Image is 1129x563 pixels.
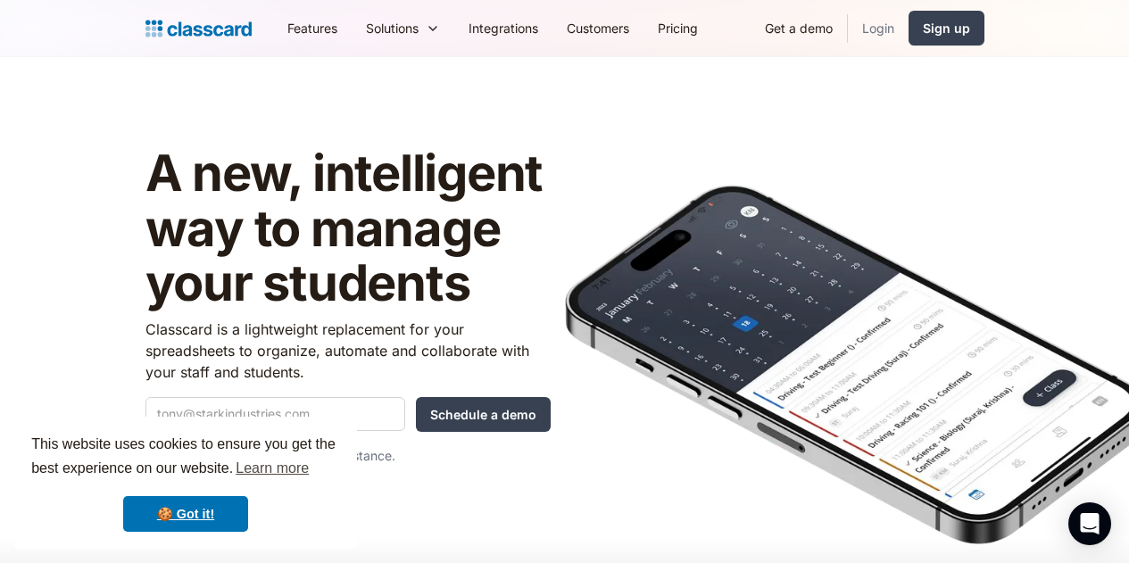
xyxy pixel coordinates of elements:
form: Quick Demo Form [145,397,551,432]
a: Customers [552,8,643,48]
a: Logo [145,16,252,41]
div: Solutions [366,19,419,37]
div: Sign up [923,19,970,37]
div: cookieconsent [14,417,357,549]
div: Open Intercom Messenger [1068,502,1111,545]
input: Schedule a demo [416,397,551,432]
p: Classcard is a lightweight replacement for your spreadsheets to organize, automate and collaborat... [145,319,551,383]
a: Sign up [909,11,984,46]
a: Pricing [643,8,712,48]
h1: A new, intelligent way to manage your students [145,146,551,311]
input: tony@starkindustries.com [145,397,405,431]
a: Login [848,8,909,48]
a: Features [273,8,352,48]
span: This website uses cookies to ensure you get the best experience on our website. [31,434,340,482]
a: Integrations [454,8,552,48]
a: dismiss cookie message [123,496,248,532]
div: Solutions [352,8,454,48]
a: Get a demo [751,8,847,48]
a: learn more about cookies [233,455,311,482]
